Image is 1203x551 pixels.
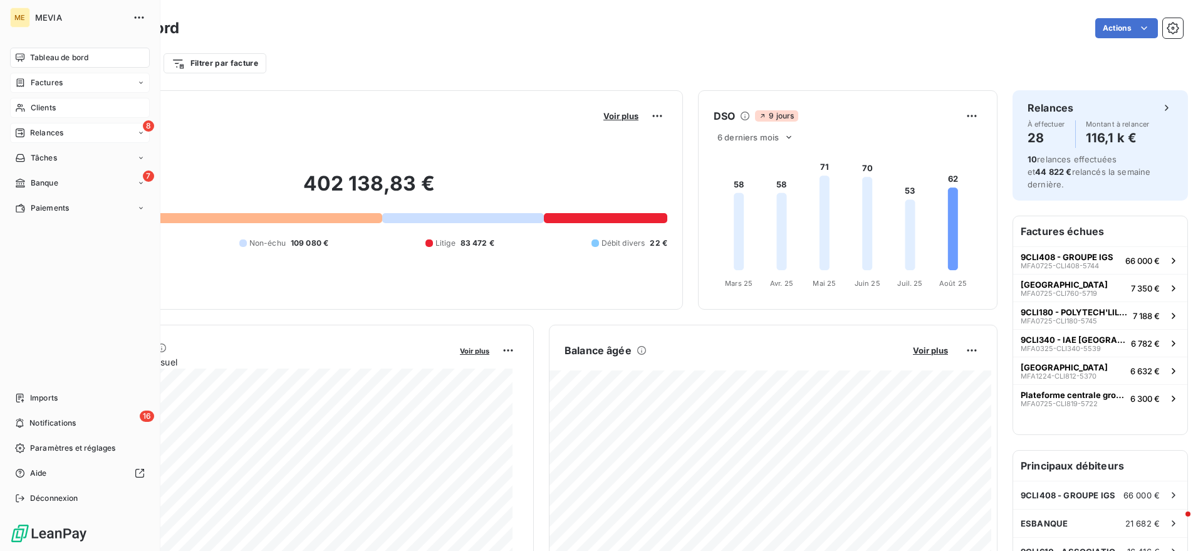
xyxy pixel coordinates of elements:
[1013,216,1187,246] h6: Factures échues
[770,279,793,288] tspan: Avr. 25
[249,238,286,249] span: Non-échu
[30,443,115,454] span: Paramètres et réglages
[1130,366,1160,376] span: 6 632 €
[1021,345,1101,352] span: MFA0325-CLI340-5539
[1013,384,1187,412] button: Plateforme centrale groupe « [GEOGRAPHIC_DATA] »MFA0725-CLI819-57226 300 €
[30,468,47,479] span: Aide
[461,238,494,249] span: 83 472 €
[30,52,88,63] span: Tableau de bord
[10,8,30,28] div: ME
[909,345,952,356] button: Voir plus
[1021,262,1099,270] span: MFA0725-CLI408-5744
[1021,490,1115,500] span: 9CLI408 - GROUPE IGS
[1021,372,1096,380] span: MFA1224-CLI812-5370
[1021,290,1097,297] span: MFA0725-CLI760-5719
[10,438,150,458] a: Paramètres et réglages
[1133,311,1160,321] span: 7 188 €
[913,345,948,355] span: Voir plus
[1021,280,1108,290] span: [GEOGRAPHIC_DATA]
[1013,302,1187,329] button: 9CLI180 - POLYTECH'LILLEMFA0725-CLI180-57457 188 €
[1123,490,1160,500] span: 66 000 €
[1021,400,1098,407] span: MFA0725-CLI819-5722
[725,279,753,288] tspan: Mars 25
[31,152,57,164] span: Tâches
[1013,329,1187,357] button: 9CLI340 - IAE [GEOGRAPHIC_DATA]MFA0325-CLI340-55396 782 €
[755,110,798,122] span: 9 jours
[1013,246,1187,274] button: 9CLI408 - GROUPE IGSMFA0725-CLI408-574466 000 €
[1028,120,1065,128] span: À effectuer
[460,347,489,355] span: Voir plus
[10,98,150,118] a: Clients
[897,279,922,288] tspan: Juil. 25
[71,355,451,369] span: Chiffre d'affaires mensuel
[600,110,642,122] button: Voir plus
[10,173,150,193] a: 7Banque
[1021,390,1125,400] span: Plateforme centrale groupe « [GEOGRAPHIC_DATA] »
[1013,451,1187,481] h6: Principaux débiteurs
[1021,335,1126,345] span: 9CLI340 - IAE [GEOGRAPHIC_DATA]
[31,202,69,214] span: Paiements
[31,77,63,88] span: Factures
[1130,394,1160,404] span: 6 300 €
[10,123,150,143] a: 8Relances
[1028,128,1065,148] h4: 28
[939,279,967,288] tspan: Août 25
[1028,154,1150,189] span: relances effectuées et relancés la semaine dernière.
[10,48,150,68] a: Tableau de bord
[1095,18,1158,38] button: Actions
[30,493,78,504] span: Déconnexion
[1125,256,1160,266] span: 66 000 €
[10,463,150,483] a: Aide
[1035,167,1071,177] span: 44 822 €
[1021,518,1068,528] span: ESBANQUE
[143,120,154,132] span: 8
[603,111,638,121] span: Voir plus
[291,238,328,249] span: 109 080 €
[30,127,63,139] span: Relances
[1086,128,1150,148] h4: 116,1 k €
[717,132,779,142] span: 6 derniers mois
[10,388,150,408] a: Imports
[1086,120,1150,128] span: Montant à relancer
[10,148,150,168] a: Tâches
[1028,154,1037,164] span: 10
[29,417,76,429] span: Notifications
[650,238,667,249] span: 22 €
[855,279,880,288] tspan: Juin 25
[31,177,58,189] span: Banque
[1021,307,1128,317] span: 9CLI180 - POLYTECH'LILLE
[1131,338,1160,349] span: 6 782 €
[1021,362,1108,372] span: [GEOGRAPHIC_DATA]
[1160,508,1190,538] iframe: Intercom live chat
[1013,274,1187,302] button: [GEOGRAPHIC_DATA]MFA0725-CLI760-57197 350 €
[143,171,154,182] span: 7
[71,171,667,209] h2: 402 138,83 €
[164,53,266,73] button: Filtrer par facture
[565,343,632,358] h6: Balance âgée
[30,392,58,404] span: Imports
[10,523,88,543] img: Logo LeanPay
[1125,518,1160,528] span: 21 682 €
[10,198,150,218] a: Paiements
[1021,252,1113,262] span: 9CLI408 - GROUPE IGS
[1021,317,1097,325] span: MFA0725-CLI180-5745
[1131,283,1160,293] span: 7 350 €
[435,238,456,249] span: Litige
[1028,100,1073,115] h6: Relances
[140,411,154,422] span: 16
[714,108,735,123] h6: DSO
[10,73,150,93] a: Factures
[1013,357,1187,384] button: [GEOGRAPHIC_DATA]MFA1224-CLI812-53706 632 €
[601,238,645,249] span: Débit divers
[456,345,493,356] button: Voir plus
[35,13,125,23] span: MEVIA
[31,102,56,113] span: Clients
[813,279,836,288] tspan: Mai 25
